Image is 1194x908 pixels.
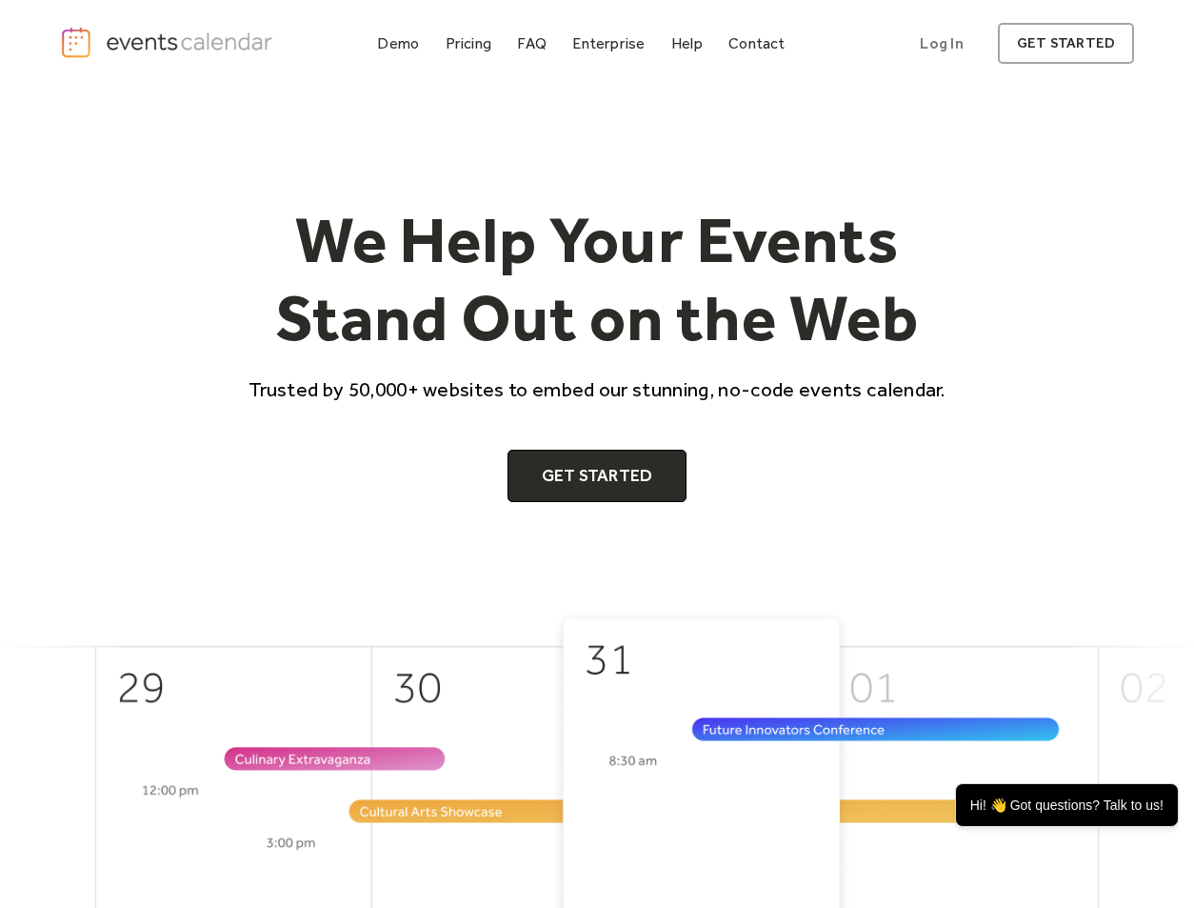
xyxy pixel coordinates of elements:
div: Demo [377,38,419,49]
a: Log In [901,23,982,64]
a: Pricing [438,30,500,56]
a: Help [664,30,710,56]
p: Trusted by 50,000+ websites to embed our stunning, no-code events calendar. [231,375,963,403]
a: FAQ [509,30,554,56]
div: Pricing [446,38,492,49]
a: home [60,26,277,59]
a: Enterprise [565,30,652,56]
div: Enterprise [572,38,645,49]
div: FAQ [517,38,547,49]
h1: We Help Your Events Stand Out on the Web [231,201,963,356]
a: Demo [369,30,427,56]
a: Get Started [507,450,687,503]
div: Contact [728,38,786,49]
div: Help [671,38,703,49]
a: Contact [721,30,793,56]
a: get started [998,23,1134,64]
